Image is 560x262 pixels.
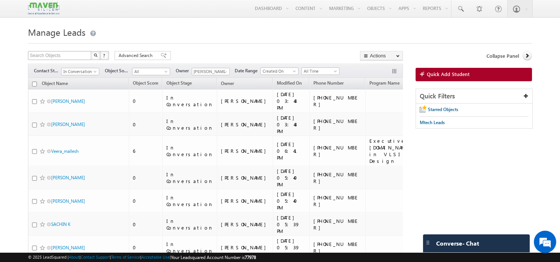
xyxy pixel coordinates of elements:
a: [PERSON_NAME] [51,175,85,180]
div: Executive [DOMAIN_NAME] in VLSI Design [369,138,415,164]
div: In Conversation [166,118,213,131]
div: [DATE] 05:39 PM [277,214,306,234]
div: Quick Filters [416,89,532,104]
img: carter-drag [425,240,431,246]
span: Contact Stage [34,67,61,74]
div: [PHONE_NUMBER] [313,94,362,108]
span: Collapse Panel [487,53,519,59]
a: Acceptable Use [141,255,170,259]
span: Object Source [105,67,132,74]
div: [PERSON_NAME] [221,98,270,104]
div: [DATE] 05:40 PM [277,168,306,188]
a: Quick Add Student [416,68,532,81]
a: SACHIN K [51,221,71,227]
span: Converse - Chat [436,240,479,247]
a: All Time [301,67,340,75]
div: [PHONE_NUMBER] [313,218,362,231]
span: All [132,68,168,75]
button: ? [100,51,109,60]
div: [DATE] 05:40 PM [277,191,306,211]
div: In Conversation [166,144,213,158]
span: Advanced Search [119,52,155,59]
div: 0 [133,198,159,204]
a: Show All Items [220,68,229,76]
span: Starred Objects [428,107,458,112]
span: Mtech Leads [420,120,445,125]
span: Date Range [235,67,260,74]
span: Phone Number [313,80,344,86]
a: Veera_mallesh [51,148,79,154]
a: [PERSON_NAME] [51,198,85,204]
div: [DATE] 06:41 PM [277,141,306,161]
div: [PHONE_NUMBER] [313,241,362,254]
span: Object Stage [166,80,192,86]
span: 77978 [245,255,256,260]
span: ? [103,52,106,59]
button: Actions [360,51,403,60]
span: Program Name [369,80,400,86]
div: [PHONE_NUMBER] [313,194,362,208]
div: [PERSON_NAME] [221,198,270,204]
span: In Conversation [62,68,97,75]
div: In Conversation [166,171,213,184]
div: In Conversation [166,194,213,208]
span: Owner [221,81,234,86]
span: Quick Add Student [427,71,470,78]
a: Contact Support [81,255,110,259]
a: Program Name [366,79,403,89]
span: © 2025 LeadSquared | | | | | [28,254,256,261]
a: Created On [260,67,298,75]
div: [PERSON_NAME] [221,221,270,228]
span: Created On [261,68,296,75]
div: Minimize live chat window [122,4,140,22]
div: [DATE] 03:48 PM [277,114,306,135]
div: 0 [133,98,159,104]
div: [PERSON_NAME] [221,148,270,154]
div: In Conversation [166,218,213,231]
input: Type to Search [192,68,230,75]
textarea: Type your message and hit 'Enter' [10,69,136,199]
span: All Time [302,68,337,75]
a: [PERSON_NAME] [51,245,85,250]
div: 0 [133,121,159,128]
div: [PERSON_NAME] [221,174,270,181]
span: Object Score [133,80,158,86]
input: Check all records [32,82,37,86]
a: Terms of Service [111,255,140,259]
a: Object Score [129,79,162,89]
span: Modified On [277,80,302,86]
a: Object Stage [163,79,195,89]
div: 0 [133,221,159,228]
div: 6 [133,148,159,154]
a: Object Name [38,79,72,89]
div: In Conversation [166,241,213,254]
div: [PHONE_NUMBER] [313,144,362,158]
span: Your Leadsquared Account Number is [171,255,256,260]
a: [PERSON_NAME] [51,121,85,127]
div: [DATE] 03:48 PM [277,91,306,111]
div: Chat with us now [39,39,125,49]
span: Manage Leads [28,26,85,38]
img: Custom Logo [28,2,59,15]
div: 0 [133,174,159,181]
a: In Conversation [61,68,99,75]
a: About [69,255,79,259]
div: [PHONE_NUMBER] [313,171,362,184]
a: Modified On [273,79,306,89]
div: In Conversation [166,94,213,108]
div: [PERSON_NAME] [221,244,270,251]
img: d_60004797649_company_0_60004797649 [13,39,31,49]
span: Owner [176,67,192,74]
a: [PERSON_NAME] [51,98,85,104]
div: 0 [133,244,159,251]
a: Phone Number [310,79,347,89]
div: [PERSON_NAME] [221,121,270,128]
img: Search [94,53,97,57]
div: [PHONE_NUMBER] [313,118,362,131]
em: Start Chat [101,205,135,215]
a: All [132,68,170,75]
div: [DATE] 05:39 PM [277,237,306,258]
